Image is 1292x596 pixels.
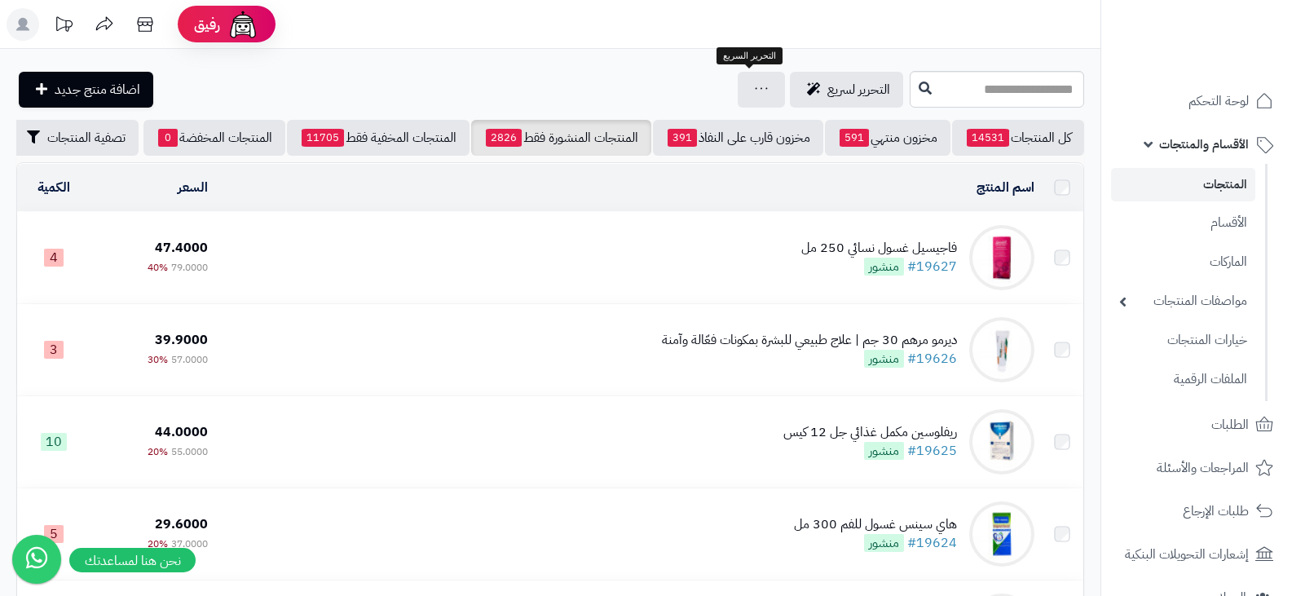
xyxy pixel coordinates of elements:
span: 391 [668,129,697,147]
span: 47.4000 [155,238,208,258]
span: 14531 [967,129,1009,147]
a: كل المنتجات14531 [952,120,1084,156]
span: 5 [44,525,64,543]
a: #19626 [907,349,957,369]
a: المنتجات المخفية فقط11705 [287,120,470,156]
div: هاي سينس غسول للفم 300 مل [794,515,957,534]
span: 30% [148,352,168,367]
a: إشعارات التحويلات البنكية [1111,535,1282,574]
img: ديرمو مرهم 30 جم | علاج طبيعي للبشرة بمكونات فعّالة وآمنة [969,317,1034,382]
span: الطلبات [1211,413,1249,436]
span: 39.9000 [155,330,208,350]
a: اسم المنتج [977,178,1034,197]
span: 79.0000 [171,260,208,275]
a: المنتجات [1111,168,1255,201]
span: منشور [864,258,904,276]
a: مخزون منتهي591 [825,120,950,156]
img: ai-face.png [227,8,259,41]
a: المراجعات والأسئلة [1111,448,1282,488]
span: 0 [158,129,178,147]
span: 11705 [302,129,344,147]
img: ريفلوسين مكمل غذائي جل 12 كيس [969,409,1034,475]
span: 55.0000 [171,444,208,459]
a: السعر [178,178,208,197]
a: المنتجات المنشورة فقط2826 [471,120,651,156]
a: لوحة التحكم [1111,82,1282,121]
span: 591 [840,129,869,147]
a: #19625 [907,441,957,461]
span: 40% [148,260,168,275]
a: الأقسام [1111,205,1255,241]
a: خيارات المنتجات [1111,323,1255,358]
a: اضافة منتج جديد [19,72,153,108]
a: طلبات الإرجاع [1111,492,1282,531]
span: رفيق [194,15,220,34]
a: مخزون قارب على النفاذ391 [653,120,823,156]
button: تصفية المنتجات [10,120,139,156]
span: التحرير لسريع [827,80,890,99]
div: التحرير السريع [717,47,783,65]
span: 20% [148,536,168,551]
span: 37.0000 [171,536,208,551]
span: لوحة التحكم [1188,90,1249,113]
span: طلبات الإرجاع [1183,500,1249,523]
span: اضافة منتج جديد [55,80,140,99]
img: هاي سينس غسول للفم 300 مل [969,501,1034,567]
a: مواصفات المنتجات [1111,284,1255,319]
a: الكمية [37,178,70,197]
a: التحرير لسريع [790,72,903,108]
div: ريفلوسين مكمل غذائي جل 12 كيس [783,423,957,442]
span: 29.6000 [155,514,208,534]
span: منشور [864,442,904,460]
a: الطلبات [1111,405,1282,444]
span: 20% [148,444,168,459]
a: الملفات الرقمية [1111,362,1255,397]
a: تحديثات المنصة [43,8,84,45]
a: المنتجات المخفضة0 [143,120,285,156]
span: المراجعات والأسئلة [1157,457,1249,479]
span: تصفية المنتجات [47,128,126,148]
span: 44.0000 [155,422,208,442]
a: الماركات [1111,245,1255,280]
span: الأقسام والمنتجات [1159,133,1249,156]
a: #19627 [907,257,957,276]
span: 10 [41,433,67,451]
div: فاجيسيل غسول نسائي 250 مل [801,239,957,258]
div: ديرمو مرهم 30 جم | علاج طبيعي للبشرة بمكونات فعّالة وآمنة [662,331,957,350]
a: #19624 [907,533,957,553]
span: 57.0000 [171,352,208,367]
span: منشور [864,350,904,368]
span: إشعارات التحويلات البنكية [1125,543,1249,566]
span: 2826 [486,129,522,147]
span: 4 [44,249,64,267]
span: منشور [864,534,904,552]
img: فاجيسيل غسول نسائي 250 مل [969,225,1034,290]
span: 3 [44,341,64,359]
